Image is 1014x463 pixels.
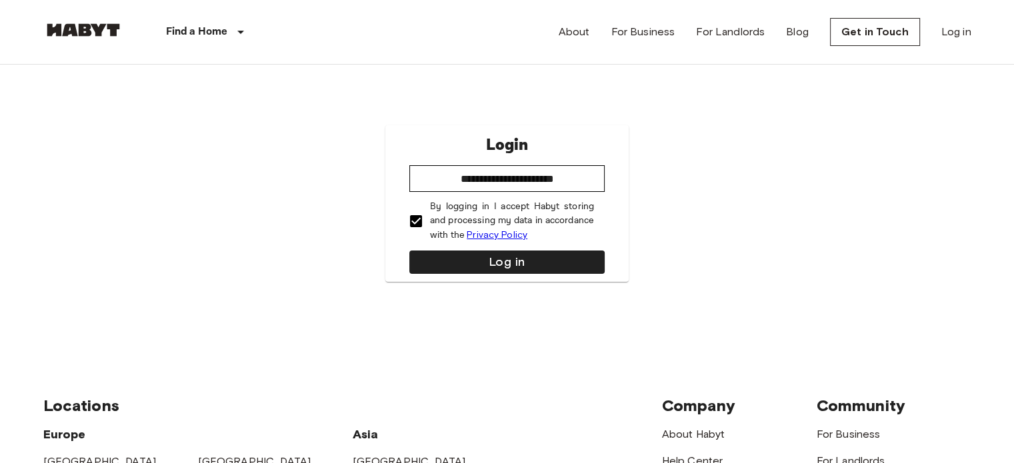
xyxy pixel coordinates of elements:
[166,24,228,40] p: Find a Home
[941,24,971,40] a: Log in
[43,23,123,37] img: Habyt
[43,427,86,442] span: Europe
[611,24,675,40] a: For Business
[43,396,119,415] span: Locations
[817,396,905,415] span: Community
[559,24,590,40] a: About
[430,200,594,242] p: By logging in I accept Habyt storing and processing my data in accordance with the
[786,24,809,40] a: Blog
[353,427,379,442] span: Asia
[662,428,725,440] a: About Habyt
[817,428,881,440] a: For Business
[409,250,605,274] button: Log in
[662,396,735,415] span: Company
[467,229,527,240] a: Privacy Policy
[485,133,528,157] p: Login
[830,18,920,46] a: Get in Touch
[696,24,765,40] a: For Landlords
